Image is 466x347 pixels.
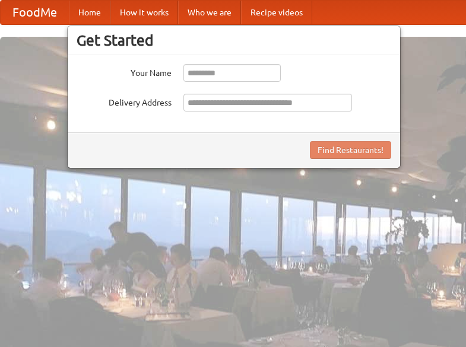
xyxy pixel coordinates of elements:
[1,1,69,24] a: FoodMe
[241,1,312,24] a: Recipe videos
[310,141,391,159] button: Find Restaurants!
[69,1,110,24] a: Home
[110,1,178,24] a: How it works
[77,31,391,49] h3: Get Started
[178,1,241,24] a: Who we are
[77,64,172,79] label: Your Name
[77,94,172,109] label: Delivery Address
